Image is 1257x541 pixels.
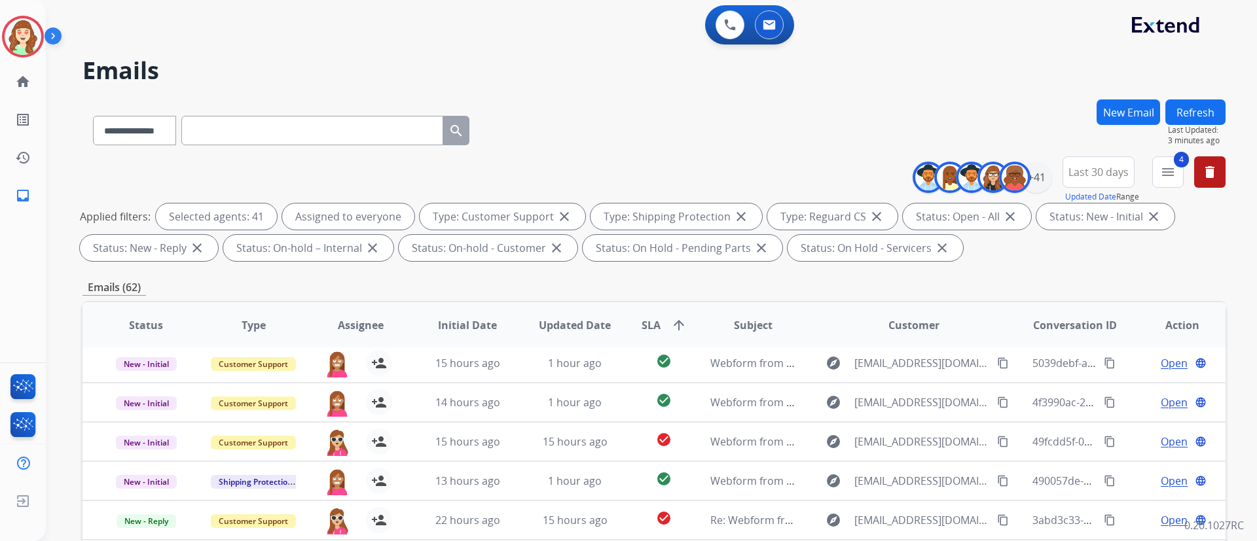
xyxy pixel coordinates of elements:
[1068,169,1129,175] span: Last 30 days
[1104,436,1116,447] mat-icon: content_copy
[1104,396,1116,408] mat-icon: content_copy
[1195,396,1207,408] mat-icon: language
[15,188,31,203] mat-icon: inbox
[15,150,31,166] mat-icon: history
[211,436,296,449] span: Customer Support
[1161,394,1188,410] span: Open
[435,434,500,449] span: 15 hours ago
[1195,436,1207,447] mat-icon: language
[754,240,769,256] mat-icon: close
[854,434,989,449] span: [EMAIL_ADDRESS][DOMAIN_NAME]
[282,203,414,230] div: Assigned to everyone
[435,395,500,410] span: 14 hours ago
[1161,355,1188,371] span: Open
[365,240,380,256] mat-icon: close
[826,355,841,371] mat-icon: explore
[1065,192,1116,202] button: Updated Date
[1146,209,1161,224] mat-icon: close
[1168,125,1226,135] span: Last Updated:
[671,317,687,333] mat-icon: arrow_upward
[997,475,1009,487] mat-icon: content_copy
[1097,99,1160,125] button: New Email
[997,357,1009,369] mat-icon: content_copy
[116,475,177,489] span: New - Initial
[435,513,500,527] span: 22 hours ago
[826,512,841,528] mat-icon: explore
[1065,191,1139,202] span: Range
[788,235,963,261] div: Status: On Hold - Servicers
[1161,473,1188,489] span: Open
[734,317,773,333] span: Subject
[82,58,1226,84] h2: Emails
[116,357,177,371] span: New - Initial
[1195,357,1207,369] mat-icon: language
[15,112,31,128] mat-icon: list_alt
[1032,434,1226,449] span: 49fcdd5f-046b-4ac9-af1d-a4f0a3a2876d
[1032,356,1231,370] span: 5039debf-a6bd-447e-8037-4701e9faa679
[543,434,608,449] span: 15 hours ago
[15,74,31,90] mat-icon: home
[1032,474,1232,488] span: 490057de-8e5e-4a83-a428-26c6af026b28
[324,428,350,456] img: agent-avatar
[438,317,497,333] span: Initial Date
[997,436,1009,447] mat-icon: content_copy
[371,434,387,449] mat-icon: person_add
[223,235,393,261] div: Status: On-hold – Internal
[854,512,989,528] span: [EMAIL_ADDRESS][DOMAIN_NAME]
[1104,514,1116,526] mat-icon: content_copy
[591,203,762,230] div: Type: Shipping Protection
[710,356,1007,370] span: Webform from [EMAIL_ADDRESS][DOMAIN_NAME] on [DATE]
[1104,357,1116,369] mat-icon: content_copy
[324,468,350,495] img: agent-avatar
[710,395,1007,410] span: Webform from [EMAIL_ADDRESS][DOMAIN_NAME] on [DATE]
[399,235,577,261] div: Status: On-hold - Customer
[1033,317,1117,333] span: Conversation ID
[211,396,296,410] span: Customer Support
[997,514,1009,526] mat-icon: content_copy
[371,355,387,371] mat-icon: person_add
[854,473,989,489] span: [EMAIL_ADDRESS][DOMAIN_NAME]
[117,514,176,528] span: New - Reply
[338,317,384,333] span: Assignee
[1174,152,1189,167] span: 4
[1021,162,1052,193] div: +41
[733,209,749,224] mat-icon: close
[1195,514,1207,526] mat-icon: language
[211,475,301,489] span: Shipping Protection
[826,394,841,410] mat-icon: explore
[710,474,1007,488] span: Webform from [EMAIL_ADDRESS][DOMAIN_NAME] on [DATE]
[1104,475,1116,487] mat-icon: content_copy
[156,203,277,230] div: Selected agents: 41
[80,235,218,261] div: Status: New - Reply
[435,474,500,488] span: 13 hours ago
[371,512,387,528] mat-icon: person_add
[371,473,387,489] mat-icon: person_add
[583,235,782,261] div: Status: On Hold - Pending Parts
[116,436,177,449] span: New - Initial
[854,394,989,410] span: [EMAIL_ADDRESS][DOMAIN_NAME]
[242,317,266,333] span: Type
[656,471,672,487] mat-icon: check_circle
[211,514,296,528] span: Customer Support
[1202,164,1218,180] mat-icon: delete
[548,474,602,488] span: 1 hour ago
[1032,395,1226,410] span: 4f3990ac-2610-4c6f-a2d4-006488f87e71
[710,513,1025,527] span: Re: Webform from [EMAIL_ADDRESS][DOMAIN_NAME] on [DATE]
[1063,156,1135,188] button: Last 30 days
[826,434,841,449] mat-icon: explore
[548,395,602,410] span: 1 hour ago
[539,317,611,333] span: Updated Date
[767,203,898,230] div: Type: Reguard CS
[1165,99,1226,125] button: Refresh
[448,123,464,139] mat-icon: search
[1002,209,1018,224] mat-icon: close
[435,356,500,370] span: 15 hours ago
[371,394,387,410] mat-icon: person_add
[420,203,585,230] div: Type: Customer Support
[1152,156,1184,188] button: 4
[656,510,672,526] mat-icon: check_circle
[888,317,939,333] span: Customer
[80,209,151,224] p: Applied filters:
[116,396,177,410] span: New - Initial
[324,507,350,534] img: agent-avatar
